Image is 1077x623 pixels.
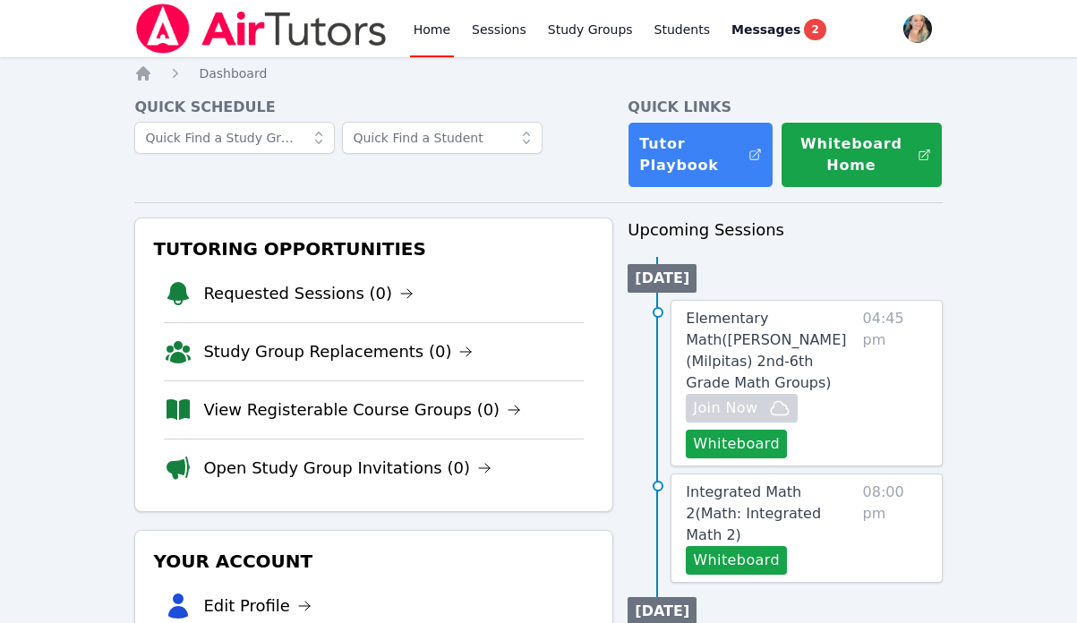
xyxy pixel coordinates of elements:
[134,4,388,54] img: Air Tutors
[134,97,613,118] h4: Quick Schedule
[804,19,825,40] span: 2
[628,122,774,188] a: Tutor Playbook
[199,64,267,82] a: Dashboard
[203,456,491,481] a: Open Study Group Invitations (0)
[686,308,855,394] a: Elementary Math([PERSON_NAME] (Milpitas) 2nd-6th Grade Math Groups)
[150,233,598,265] h3: Tutoring Opportunities
[863,308,927,458] span: 04:45 pm
[628,218,942,243] h3: Upcoming Sessions
[863,482,927,575] span: 08:00 pm
[686,310,846,391] span: Elementary Math ( [PERSON_NAME] (Milpitas) 2nd-6th Grade Math Groups )
[686,482,855,546] a: Integrated Math 2(Math: Integrated Math 2)
[203,397,521,422] a: View Registerable Course Groups (0)
[134,64,942,82] nav: Breadcrumb
[628,97,942,118] h4: Quick Links
[203,339,473,364] a: Study Group Replacements (0)
[628,264,697,293] li: [DATE]
[150,545,598,577] h3: Your Account
[199,66,267,81] span: Dashboard
[134,122,335,154] input: Quick Find a Study Group
[686,546,787,575] button: Whiteboard
[781,122,942,188] button: Whiteboard Home
[686,483,821,543] span: Integrated Math 2 ( Math: Integrated Math 2 )
[686,394,797,422] button: Join Now
[686,430,787,458] button: Whiteboard
[203,281,414,306] a: Requested Sessions (0)
[203,593,312,619] a: Edit Profile
[693,397,757,419] span: Join Now
[342,122,543,154] input: Quick Find a Student
[731,21,800,38] span: Messages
